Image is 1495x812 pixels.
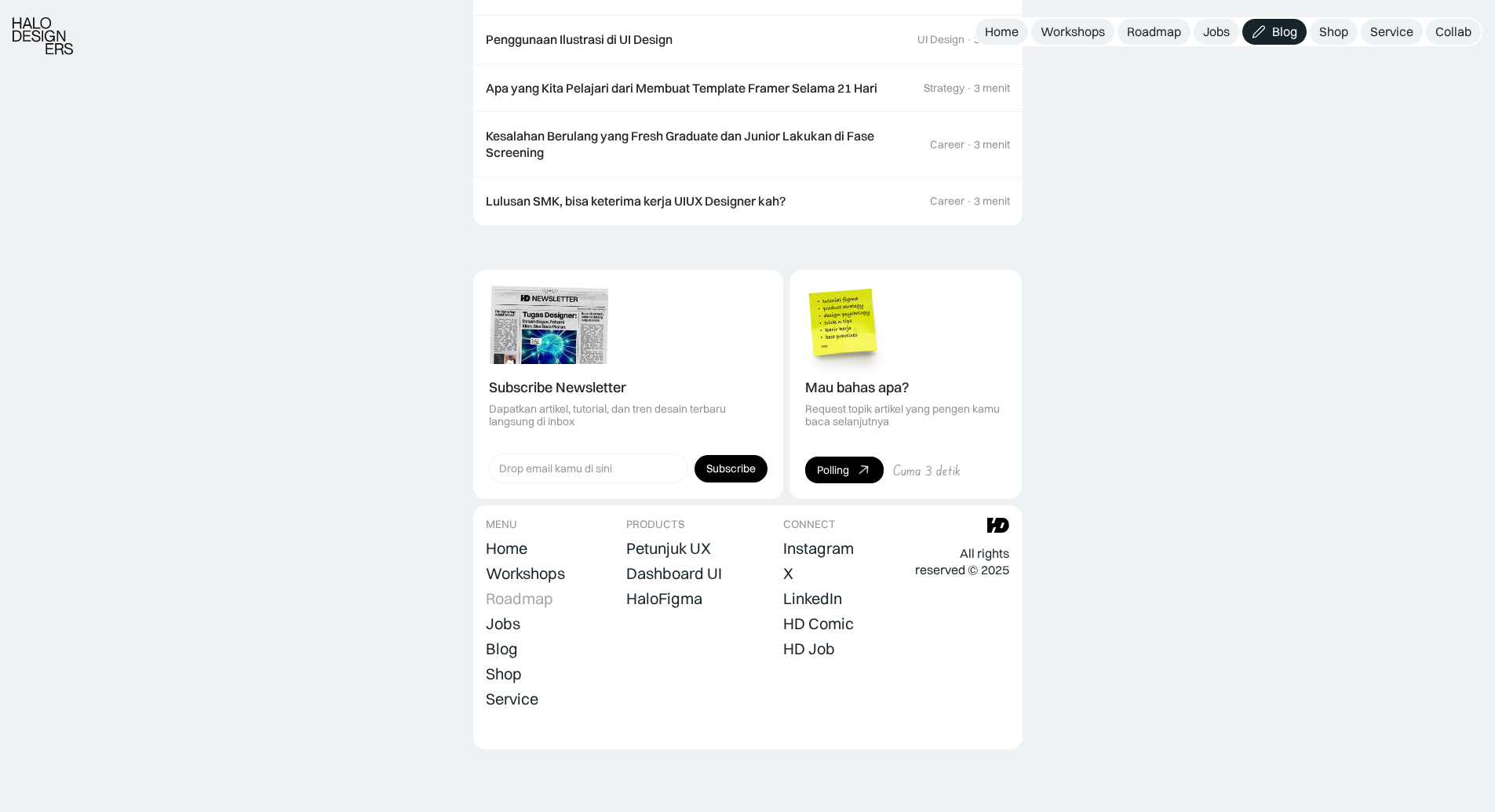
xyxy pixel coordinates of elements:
[486,80,877,96] div: Apa yang Kita Pelajari dari Membuat Template Framer Selama 21 Hari
[486,638,518,660] a: Blog
[486,31,673,48] div: Penggunaan Ilustrasi di UI Design
[695,455,768,482] input: Subscribe
[486,193,786,209] div: Lulusan SMK, bisa keterima kerja UIUX Designer kah?
[486,518,517,531] div: MENU
[1272,24,1297,40] div: Blog
[489,453,768,483] form: Form Subscription
[930,195,964,208] div: Career
[1041,24,1105,40] div: Workshops
[985,24,1019,40] div: Home
[1118,19,1191,45] a: Roadmap
[1319,24,1348,40] div: Shop
[1127,24,1181,40] div: Roadmap
[966,195,972,208] div: ·
[966,138,972,151] div: ·
[783,638,835,660] a: HD Job
[626,563,722,584] a: Dashboard UI
[974,33,1010,46] div: 3 menit
[486,589,553,608] div: Roadmap
[1435,24,1471,40] div: Collab
[486,663,522,685] a: Shop
[783,588,842,610] a: LinkedIn
[626,539,711,558] div: Petunjuk UX
[1370,24,1413,40] div: Service
[626,537,711,559] a: Petunjuk UX
[486,563,565,584] a: Workshops
[1194,19,1239,45] a: Jobs
[893,462,961,479] div: Cuma 3 detik
[783,537,854,559] a: Instagram
[783,539,854,558] div: Instagram
[486,688,538,710] a: Service
[915,545,1009,578] div: All rights reserved © 2025
[783,518,836,531] div: CONNECT
[975,19,1028,45] a: Home
[486,588,553,610] a: Roadmap
[626,518,684,531] div: PRODUCTS
[1203,24,1230,40] div: Jobs
[917,33,964,46] div: UI Design
[1031,19,1114,45] a: Workshops
[486,564,565,583] div: Workshops
[783,613,854,635] a: HD Comic
[966,82,972,95] div: ·
[1242,19,1307,45] a: Blog
[974,138,1010,151] div: 3 menit
[626,588,702,610] a: HaloFigma
[486,539,527,558] div: Home
[486,690,538,708] div: Service
[974,195,1010,208] div: 3 menit
[473,64,1023,113] a: Apa yang Kita Pelajari dari Membuat Template Framer Selama 21 HariStrategy·3 menit
[486,537,527,559] a: Home
[974,82,1010,95] div: 3 menit
[783,564,793,583] div: X
[817,464,849,477] div: Polling
[626,564,722,583] div: Dashboard UI
[783,589,842,608] div: LinkedIn
[783,563,793,584] a: X
[473,16,1023,64] a: Penggunaan Ilustrasi di UI DesignUI Design·3 menit
[626,589,702,608] div: HaloFigma
[924,82,964,95] div: Strategy
[486,639,518,658] div: Blog
[486,128,914,161] div: Kesalahan Berulang yang Fresh Graduate dan Junior Lakukan di Fase Screening
[489,380,626,396] div: Subscribe Newsletter
[930,138,964,151] div: Career
[805,380,910,396] div: Mau bahas apa?
[473,177,1023,226] a: Lulusan SMK, bisa keterima kerja UIUX Designer kah?Career·3 menit
[486,665,522,683] div: Shop
[486,614,520,633] div: Jobs
[966,33,972,46] div: ·
[1310,19,1358,45] a: Shop
[489,453,688,483] input: Drop email kamu di sini
[489,402,768,429] div: Dapatkan artikel, tutorial, dan tren desain terbaru langsung di inbox
[783,639,835,658] div: HD Job
[1426,19,1481,45] a: Collab
[473,112,1023,177] a: Kesalahan Berulang yang Fresh Graduate dan Junior Lakukan di Fase ScreeningCareer·3 menit
[1361,19,1423,45] a: Service
[783,614,854,633] div: HD Comic
[805,457,884,483] a: Polling
[486,613,520,635] a: Jobs
[805,402,1007,429] div: Request topik artikel yang pengen kamu baca selanjutnya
